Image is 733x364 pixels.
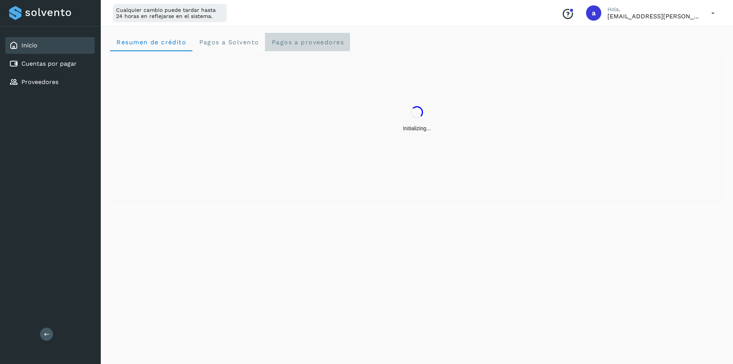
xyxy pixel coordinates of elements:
span: Pagos a Solvento [199,39,259,46]
a: Inicio [21,42,37,49]
span: Resumen de crédito [116,39,186,46]
p: aide.jimenez@seacargo.com [607,13,699,20]
span: Pagos a proveedores [271,39,344,46]
a: Proveedores [21,78,58,86]
a: Cuentas por pagar [21,60,77,67]
p: Hola, [607,6,699,13]
div: Cualquier cambio puede tardar hasta 24 horas en reflejarse en el sistema. [113,4,227,22]
div: Inicio [5,37,95,54]
div: Cuentas por pagar [5,55,95,72]
div: Proveedores [5,74,95,91]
